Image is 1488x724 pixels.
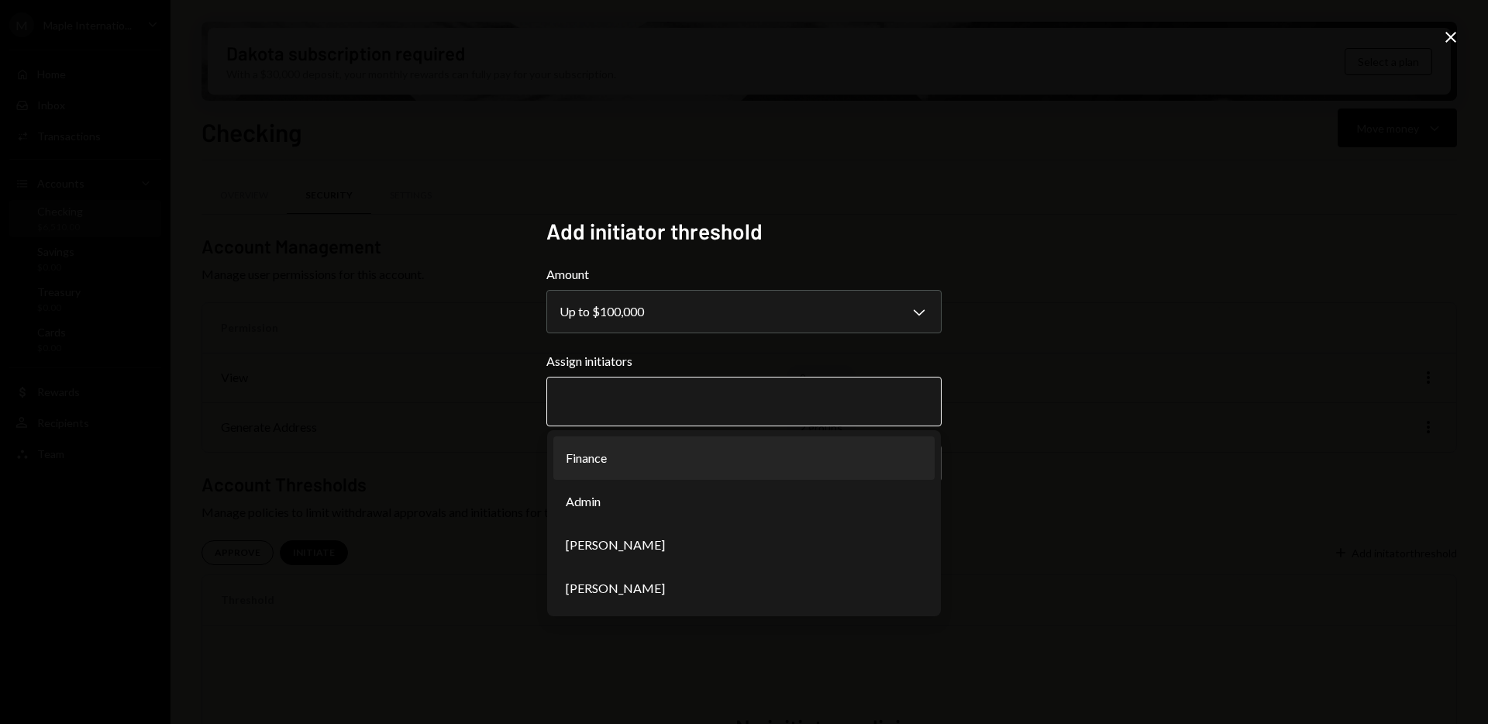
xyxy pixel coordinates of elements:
[553,567,935,610] li: [PERSON_NAME]
[546,352,942,371] label: Assign initiators
[546,216,942,247] h2: Add initiator threshold
[553,523,935,567] li: [PERSON_NAME]
[553,436,935,480] li: Finance
[553,480,935,523] li: Admin
[546,265,942,284] label: Amount
[546,290,942,333] button: Amount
